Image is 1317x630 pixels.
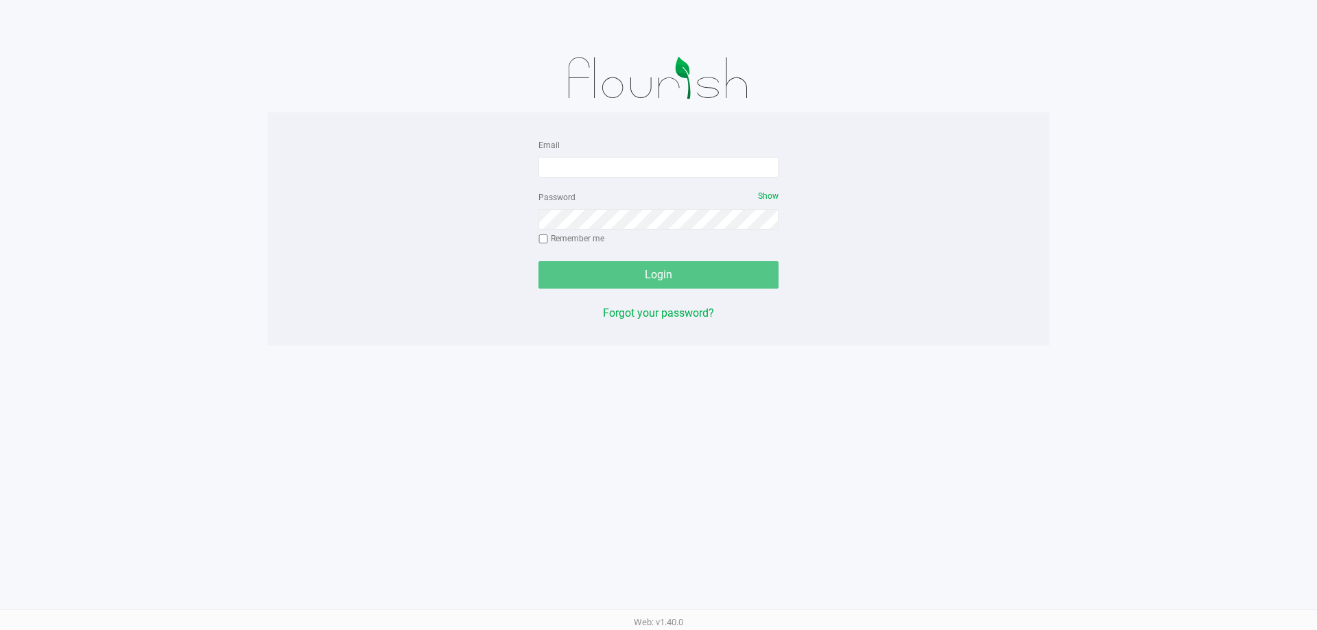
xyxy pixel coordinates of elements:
input: Remember me [538,234,548,244]
label: Email [538,139,560,152]
label: Password [538,191,576,204]
span: Web: v1.40.0 [634,617,683,627]
span: Show [758,191,779,201]
button: Forgot your password? [603,305,714,322]
label: Remember me [538,232,604,245]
